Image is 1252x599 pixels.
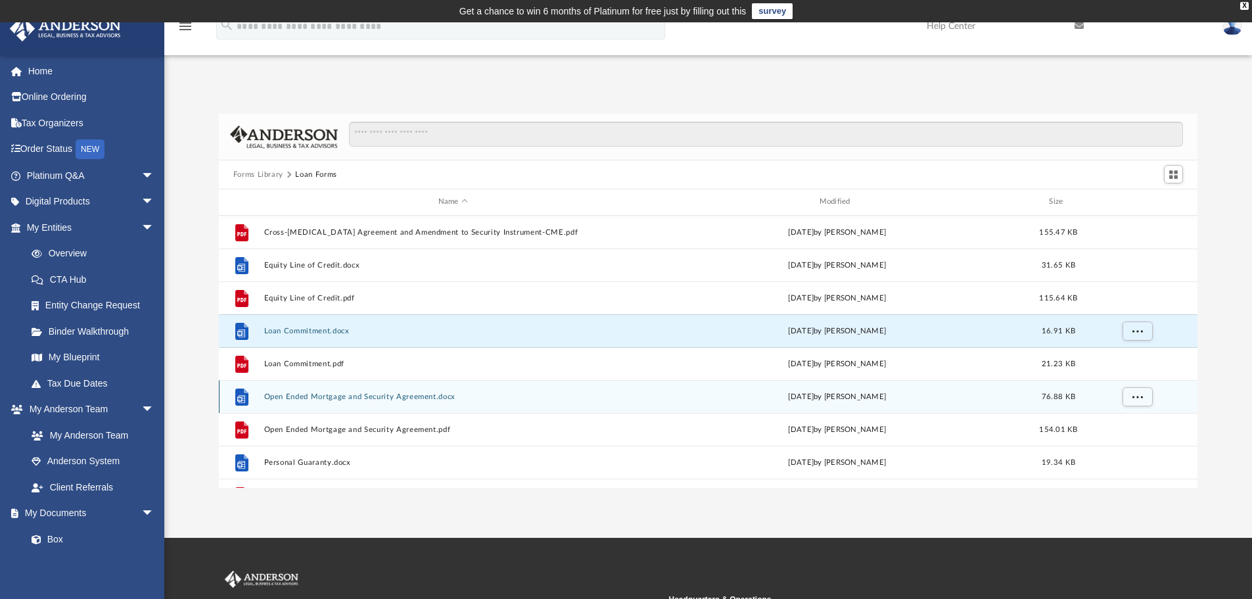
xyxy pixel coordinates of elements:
div: Name [263,196,641,208]
img: Anderson Advisors Platinum Portal [222,571,301,588]
button: Loan Commitment.docx [264,327,642,335]
a: Overview [18,241,174,267]
span: arrow_drop_down [141,162,168,189]
div: [DATE] by [PERSON_NAME] [648,423,1027,435]
a: My Anderson Teamarrow_drop_down [9,396,168,423]
div: [DATE] by [PERSON_NAME] [648,358,1027,370]
span: arrow_drop_down [141,396,168,423]
a: Home [9,58,174,84]
a: Tax Due Dates [18,370,174,396]
div: id [1090,196,1182,208]
button: Equity Line of Credit.pdf [264,294,642,302]
input: Search files and folders [349,122,1183,147]
button: More options [1122,321,1152,341]
button: Switch to Grid View [1164,165,1184,183]
div: id [225,196,258,208]
a: Platinum Q&Aarrow_drop_down [9,162,174,189]
div: [DATE] by [PERSON_NAME] [648,259,1027,271]
a: Tax Organizers [9,110,174,136]
img: User Pic [1222,16,1242,36]
i: menu [177,18,193,34]
button: More options [1122,387,1152,406]
div: NEW [76,139,104,159]
span: 21.23 KB [1042,360,1075,367]
div: [DATE] by [PERSON_NAME] [648,325,1027,337]
a: menu [177,25,193,34]
i: search [220,18,234,32]
button: Cross-[MEDICAL_DATA] Agreement and Amendment to Security Instrument-CME.pdf [264,228,642,237]
button: Loan Commitment.pdf [264,360,642,368]
a: Digital Productsarrow_drop_down [9,189,174,215]
a: Meeting Minutes [18,552,168,579]
div: Size [1032,196,1084,208]
div: [DATE] by [PERSON_NAME] [648,226,1027,238]
span: 155.47 KB [1039,228,1077,235]
a: Online Ordering [9,84,174,110]
button: Forms Library [233,169,283,181]
a: Client Referrals [18,474,168,500]
span: 19.34 KB [1042,458,1075,466]
div: grid [219,216,1198,488]
div: close [1240,2,1249,10]
span: 76.88 KB [1042,393,1075,400]
span: arrow_drop_down [141,189,168,216]
button: Loan Forms [295,169,337,181]
span: 16.91 KB [1042,327,1075,334]
div: [DATE] by [PERSON_NAME] [648,456,1027,468]
button: Open Ended Mortgage and Security Agreement.docx [264,393,642,401]
span: 115.64 KB [1039,294,1077,301]
button: Open Ended Mortgage and Security Agreement.pdf [264,425,642,434]
div: Get a chance to win 6 months of Platinum for free just by filling out this [459,3,747,19]
div: Modified [647,196,1026,208]
button: Personal Guaranty.docx [264,458,642,467]
a: Binder Walkthrough [18,318,174,345]
a: CTA Hub [18,266,174,293]
span: 154.01 KB [1039,425,1077,433]
a: Order StatusNEW [9,136,174,163]
img: Anderson Advisors Platinum Portal [6,16,125,41]
a: My Documentsarrow_drop_down [9,500,168,527]
a: Box [18,526,161,552]
a: My Anderson Team [18,422,161,448]
a: My Entitiesarrow_drop_down [9,214,174,241]
a: Anderson System [18,448,168,475]
span: arrow_drop_down [141,500,168,527]
button: Equity Line of Credit.docx [264,261,642,270]
span: 31.65 KB [1042,261,1075,268]
a: My Blueprint [18,345,168,371]
div: [DATE] by [PERSON_NAME] [648,292,1027,304]
a: Entity Change Request [18,293,174,319]
a: survey [752,3,793,19]
span: arrow_drop_down [141,214,168,241]
div: [DATE] by [PERSON_NAME] [648,391,1027,402]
